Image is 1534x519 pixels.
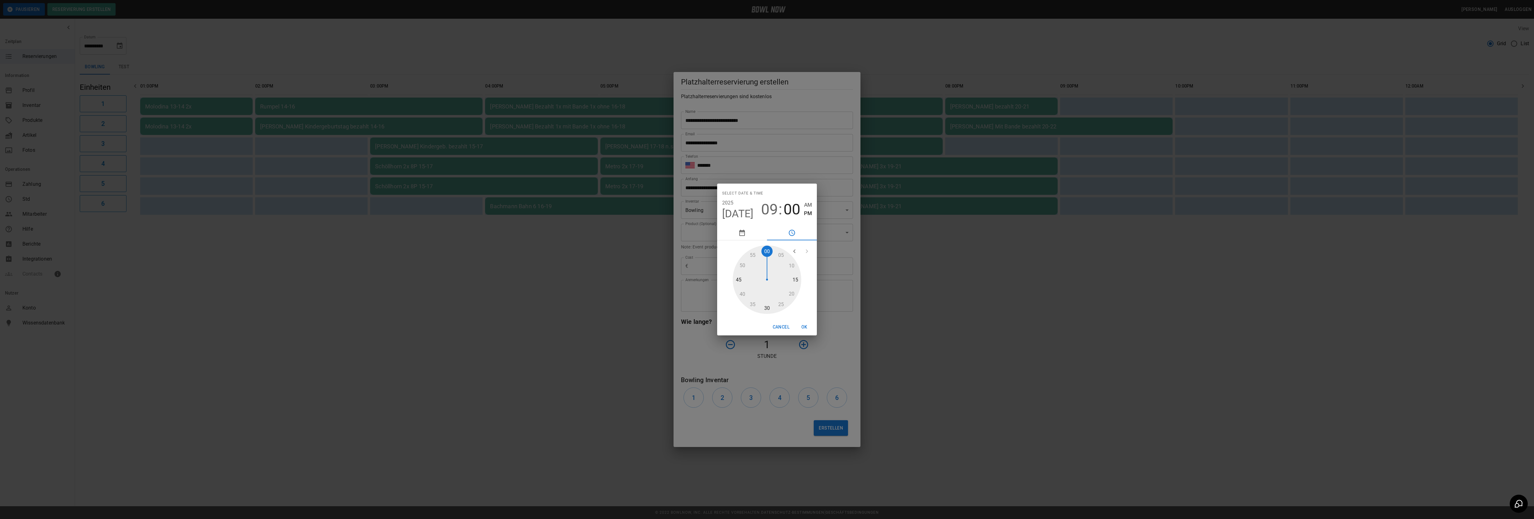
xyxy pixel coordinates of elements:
[788,245,801,257] button: open previous view
[722,207,754,220] button: [DATE]
[722,189,763,199] span: Select date & time
[784,201,800,218] button: 00
[717,225,767,240] button: pick date
[767,225,817,240] button: pick time
[722,199,734,207] button: 2025
[779,201,782,218] span: :
[804,201,812,209] button: AM
[804,209,812,218] button: PM
[794,321,814,333] button: OK
[770,321,792,333] button: Cancel
[761,201,778,218] button: 09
